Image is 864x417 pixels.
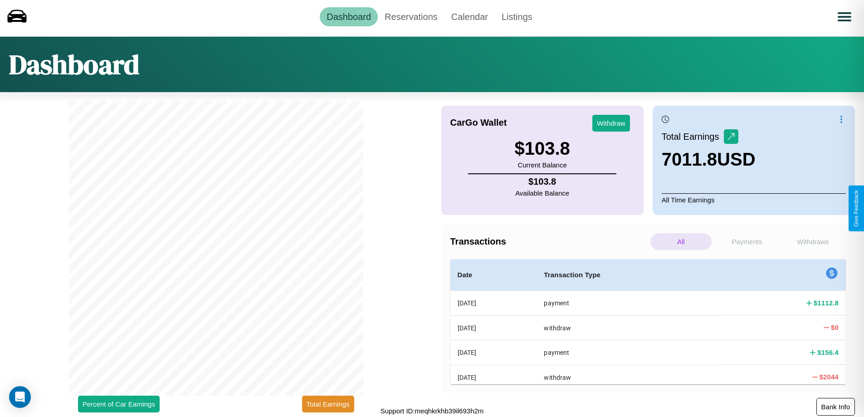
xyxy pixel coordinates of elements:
[450,365,537,389] th: [DATE]
[495,7,539,26] a: Listings
[78,396,160,412] button: Percent of Car Earnings
[378,7,444,26] a: Reservations
[381,405,484,417] p: Support ID: meqhkrkhb39il693h2m
[515,187,569,199] p: Available Balance
[537,291,720,316] th: payment
[320,7,378,26] a: Dashboard
[832,4,857,29] button: Open menu
[444,7,495,26] a: Calendar
[816,398,855,416] button: Bank Info
[450,236,648,247] h4: Transactions
[9,46,139,83] h1: Dashboard
[450,118,507,128] h4: CarGo Wallet
[592,115,630,132] button: Withdraw
[716,233,777,250] p: Payments
[662,128,724,145] p: Total Earnings
[544,270,713,280] h4: Transaction Type
[514,138,570,159] h3: $ 103.8
[817,348,839,357] h4: $ 156.4
[537,315,720,340] th: withdraw
[514,159,570,171] p: Current Balance
[814,298,839,308] h4: $ 1112.8
[458,270,530,280] h4: Date
[9,386,31,408] div: Open Intercom Messenger
[782,233,844,250] p: Withdraws
[853,190,859,227] div: Give Feedback
[831,323,839,332] h4: $ 0
[662,149,756,170] h3: 7011.8 USD
[820,372,839,382] h4: $ 2044
[537,340,720,365] th: payment
[662,193,846,206] p: All Time Earnings
[450,315,537,340] th: [DATE]
[450,340,537,365] th: [DATE]
[650,233,712,250] p: All
[302,396,354,412] button: Total Earnings
[450,291,537,316] th: [DATE]
[537,365,720,389] th: withdraw
[515,177,569,187] h4: $ 103.8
